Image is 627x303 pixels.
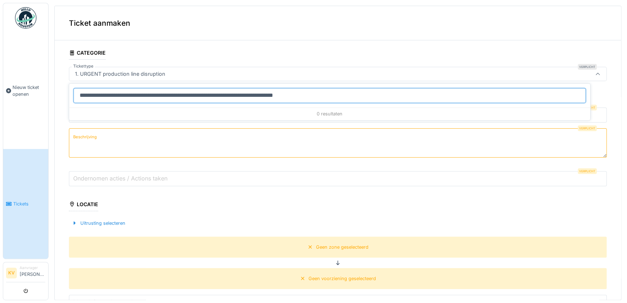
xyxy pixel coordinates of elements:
label: Tickettype [72,63,95,69]
a: KV Aanvrager[PERSON_NAME] [6,265,45,282]
div: Verplicht [578,168,597,174]
div: Aanvrager [20,265,45,270]
label: Ondernomen acties / Actions taken [72,174,169,183]
div: Geen zone geselecteerd [316,244,368,250]
img: Badge_color-CXgf-gQk.svg [15,7,36,29]
div: Verplicht [578,64,597,70]
div: 0 resultaten [69,107,590,120]
li: KV [6,268,17,278]
a: Tickets [3,149,48,259]
div: Geen voorziening geselecteerd [309,275,376,282]
label: Beschrijving [72,133,98,141]
div: Categorie [69,48,106,60]
div: Uitrusting selecteren [69,218,128,228]
a: Nieuw ticket openen [3,33,48,149]
div: Locatie [69,199,98,211]
span: Nieuw ticket openen [12,84,45,98]
div: Ticket aanmaken [55,6,621,40]
div: 1. URGENT production line disruption [72,70,168,78]
span: Tickets [13,200,45,207]
div: Verplicht [578,125,597,131]
li: [PERSON_NAME] [20,265,45,280]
